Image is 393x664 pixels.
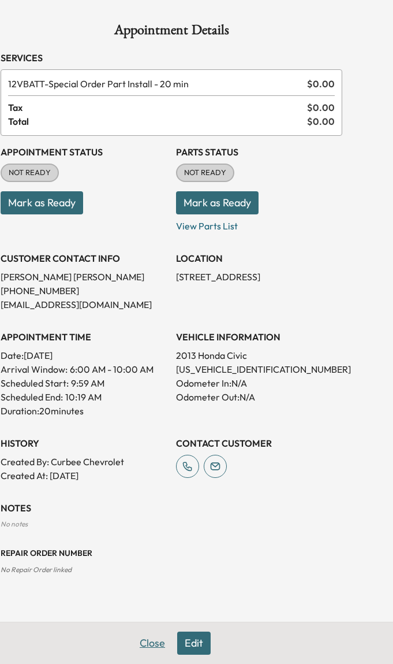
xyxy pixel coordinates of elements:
[1,390,63,404] p: Scheduled End:
[70,362,154,376] span: 6:00 AM - 10:00 AM
[1,376,69,390] p: Scheduled Start:
[307,77,335,91] span: $ 0.00
[1,251,167,265] h3: CUSTOMER CONTACT INFO
[176,270,342,284] p: [STREET_ADDRESS]
[1,270,167,284] p: [PERSON_NAME] [PERSON_NAME]
[176,251,342,265] h3: LOCATION
[177,632,211,655] button: Edit
[307,114,335,128] span: $ 0.00
[65,390,102,404] p: 10:19 AM
[176,214,342,233] p: View Parts List
[1,565,72,574] span: No Repair Order linked
[1,298,167,311] p: [EMAIL_ADDRESS][DOMAIN_NAME]
[176,348,342,362] p: 2013 Honda Civic
[1,191,83,214] button: Mark as Ready
[307,101,335,114] span: $ 0.00
[1,436,167,450] h3: History
[176,330,342,344] h3: VEHICLE INFORMATION
[71,376,104,390] p: 9:59 AM
[1,455,167,469] p: Created By : Curbee Chevrolet
[1,501,342,515] h3: NOTES
[177,167,233,179] span: NOT READY
[1,330,167,344] h3: APPOINTMENT TIME
[1,348,167,362] p: Date: [DATE]
[176,436,342,450] h3: CONTACT CUSTOMER
[176,145,342,159] h3: Parts Status
[176,390,342,404] p: Odometer Out: N/A
[132,632,173,655] button: Close
[1,51,342,65] h3: Services
[1,362,167,376] p: Arrival Window:
[1,23,342,42] h1: Appointment Details
[1,145,167,159] h3: Appointment Status
[1,547,342,559] h3: Repair Order number
[1,469,167,483] p: Created At : [DATE]
[1,520,342,529] div: No notes
[8,101,307,114] span: Tax
[176,376,342,390] p: Odometer In: N/A
[1,284,167,298] p: [PHONE_NUMBER]
[2,167,58,179] span: NOT READY
[8,114,307,128] span: Total
[176,191,259,214] button: Mark as Ready
[176,362,342,376] p: [US_VEHICLE_IDENTIFICATION_NUMBER]
[1,404,167,418] p: Duration: 20 minutes
[8,77,302,91] span: Special Order Part Install - 20 min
